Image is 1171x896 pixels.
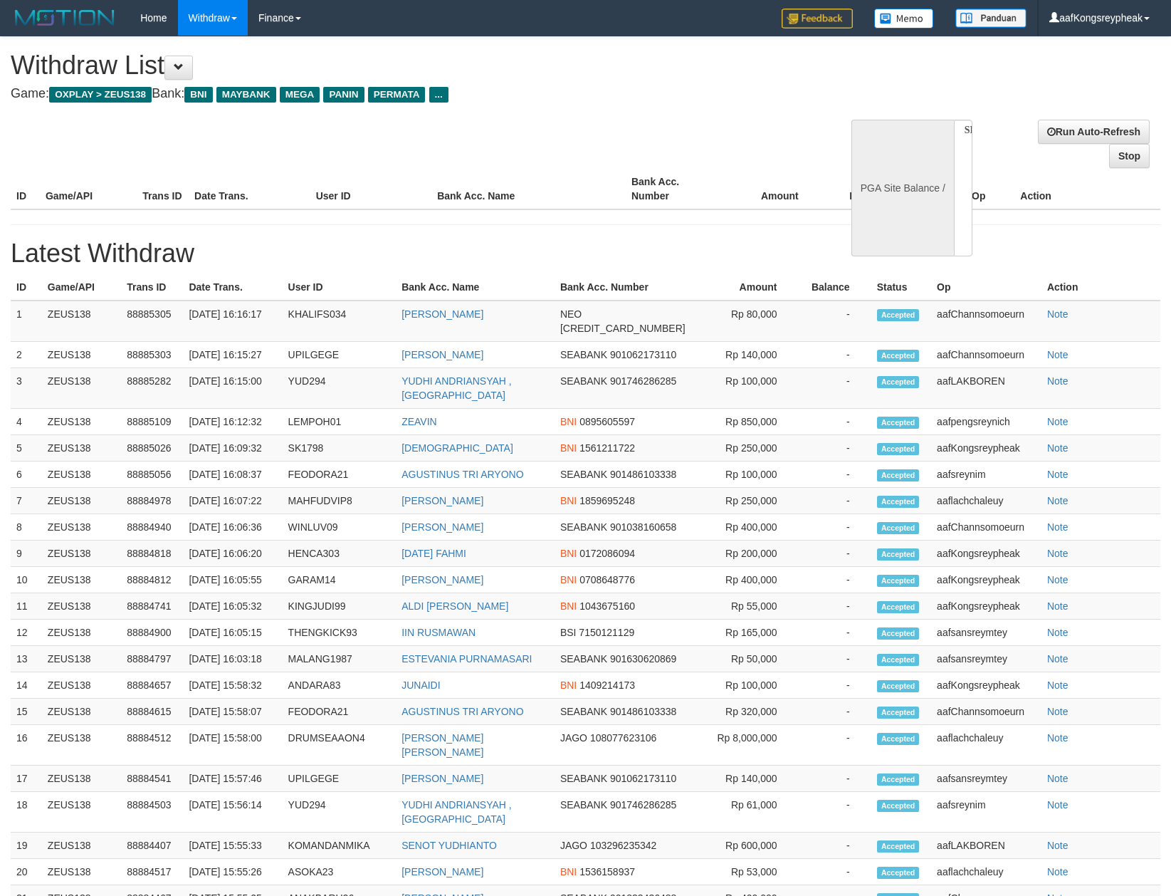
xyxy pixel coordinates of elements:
td: Rp 50,000 [707,646,799,672]
td: ZEUS138 [42,620,121,646]
td: ZEUS138 [42,792,121,833]
span: BNI [560,866,577,877]
span: SEABANK [560,706,607,717]
span: Accepted [877,309,920,321]
a: Note [1047,706,1068,717]
td: Rp 55,000 [707,593,799,620]
td: [DATE] 15:55:26 [183,859,282,885]
a: Note [1047,349,1068,360]
a: Note [1047,375,1068,387]
td: YUD294 [283,368,397,409]
td: 18 [11,792,42,833]
a: Note [1047,679,1068,691]
span: SEABANK [560,773,607,784]
span: 1043675160 [579,600,635,612]
a: Note [1047,308,1068,320]
td: Rp 400,000 [707,514,799,541]
span: 901062173110 [610,773,676,784]
span: Accepted [877,469,920,481]
td: [DATE] 16:05:15 [183,620,282,646]
td: - [799,567,871,593]
span: BNI [560,495,577,506]
td: Rp 140,000 [707,342,799,368]
span: 901746286285 [610,375,676,387]
a: YUDHI ANDRIANSYAH , [GEOGRAPHIC_DATA] [401,799,512,825]
td: ZEUS138 [42,593,121,620]
td: aafpengsreynich [931,409,1041,435]
span: 1536158937 [579,866,635,877]
a: Stop [1109,144,1150,168]
th: Op [931,274,1041,301]
td: Rp 250,000 [707,488,799,514]
td: 88884512 [121,725,183,766]
td: aafChannsomoeurn [931,301,1041,342]
td: Rp 100,000 [707,462,799,488]
td: - [799,859,871,885]
span: SEABANK [560,349,607,360]
td: aafLAKBOREN [931,368,1041,409]
td: 17 [11,766,42,792]
td: ZEUS138 [42,435,121,462]
span: Accepted [877,548,920,561]
a: ZEAVIN [401,416,437,427]
td: Rp 600,000 [707,833,799,859]
th: Bank Acc. Number [555,274,707,301]
td: HENCA303 [283,541,397,567]
td: LEMPOH01 [283,409,397,435]
td: ZEUS138 [42,646,121,672]
td: - [799,435,871,462]
td: Rp 250,000 [707,435,799,462]
a: Note [1047,548,1068,559]
a: [PERSON_NAME] [401,495,483,506]
td: WINLUV09 [283,514,397,541]
td: aafKongsreypheak [931,435,1041,462]
span: PANIN [323,87,364,103]
td: ZEUS138 [42,368,121,409]
span: Accepted [877,350,920,362]
td: 88885026 [121,435,183,462]
td: - [799,672,871,699]
span: Accepted [877,601,920,613]
td: Rp 80,000 [707,301,799,342]
a: Note [1047,521,1068,533]
a: ESTEVANIA PURNAMASARI [401,653,532,665]
a: [PERSON_NAME] [401,574,483,585]
td: ZEUS138 [42,488,121,514]
td: 9 [11,541,42,567]
th: Amount [723,169,819,209]
a: AGUSTINUS TRI ARYONO [401,469,523,480]
td: 88884615 [121,699,183,725]
td: 88884541 [121,766,183,792]
span: Accepted [877,417,920,429]
td: 88884900 [121,620,183,646]
a: [DEMOGRAPHIC_DATA] [401,442,513,454]
th: Date Trans. [189,169,310,209]
h1: Withdraw List [11,51,767,80]
a: Note [1047,653,1068,665]
span: Accepted [877,840,920,853]
td: Rp 61,000 [707,792,799,833]
td: - [799,593,871,620]
td: Rp 53,000 [707,859,799,885]
td: - [799,488,871,514]
span: 1859695248 [579,495,635,506]
td: ZEUS138 [42,567,121,593]
td: Rp 165,000 [707,620,799,646]
td: 1 [11,301,42,342]
td: - [799,833,871,859]
td: 88885056 [121,462,183,488]
th: Balance [799,274,871,301]
span: JAGO [560,732,587,744]
td: Rp 8,000,000 [707,725,799,766]
td: aafChannsomoeurn [931,514,1041,541]
td: DRUMSEAAON4 [283,725,397,766]
td: 88884407 [121,833,183,859]
td: aafChannsomoeurn [931,699,1041,725]
span: 901062173110 [610,349,676,360]
td: - [799,368,871,409]
a: Note [1047,627,1068,638]
th: Action [1041,274,1160,301]
span: Accepted [877,680,920,692]
img: Feedback.jpg [782,9,853,28]
span: 901746286285 [610,799,676,811]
